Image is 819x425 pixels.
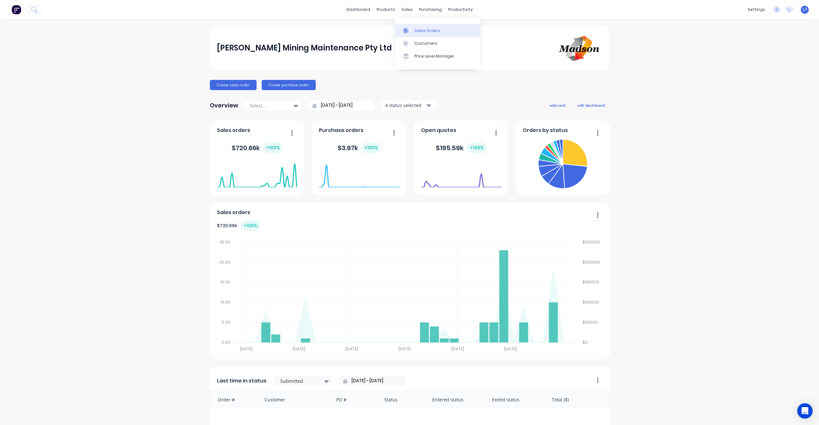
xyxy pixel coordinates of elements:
[557,33,602,63] img: Madson Mining Maintenance Pty Ltd
[414,41,437,46] div: Customers
[583,279,600,285] tspan: $150000
[241,220,260,231] div: + 100 %
[395,50,480,63] a: Price Level Manager
[445,5,476,14] div: productivity
[221,340,230,345] tspan: 0.00
[240,346,252,352] tspan: [DATE]
[338,143,381,153] div: $ 3.97k
[220,279,230,285] tspan: 15.00
[545,391,609,408] div: Total ($)
[414,28,441,34] div: Sales Orders
[797,403,813,419] div: Open Intercom Messenger
[583,320,598,325] tspan: $50000
[264,143,282,153] div: + 100 %
[451,346,464,352] tspan: [DATE]
[467,143,486,153] div: + 100 %
[744,5,768,14] div: settings
[221,320,230,325] tspan: 5.00
[220,299,230,305] tspan: 10.00
[217,42,392,54] div: [PERSON_NAME] Mining Maintenance Pty Ltd
[414,53,454,59] div: Price Level Manager
[545,101,569,109] button: add card
[262,80,316,90] button: Create purchase order
[210,99,238,112] div: Overview
[583,259,600,265] tspan: $200000
[319,127,363,134] span: Purchase orders
[347,376,402,386] input: Filter by date
[258,391,330,408] div: Customer
[217,220,260,231] div: $ 720.66k
[523,127,568,134] span: Orders by status
[232,143,282,153] div: $ 720.66k
[583,239,600,245] tspan: $250000
[395,37,480,50] a: Customers
[583,299,600,305] tspan: $100000
[399,346,411,352] tspan: [DATE]
[385,102,425,109] div: 4 status selected
[398,5,416,14] div: sales
[219,259,230,265] tspan: 20.00
[426,391,486,408] div: Entered status
[421,127,456,134] span: Open quotes
[803,7,807,12] span: LT
[217,127,250,134] span: Sales orders
[217,377,266,385] span: Last time in status
[346,346,358,352] tspan: [DATE]
[373,5,398,14] div: products
[330,391,378,408] div: PO #
[219,239,230,245] tspan: 25.00
[210,80,257,90] button: Create sales order
[378,391,426,408] div: Status
[293,346,305,352] tspan: [DATE]
[416,5,445,14] div: purchasing
[486,391,545,408] div: Exited status
[573,101,609,109] button: edit dashboard
[395,24,480,37] a: Sales Orders
[583,340,588,345] tspan: $0
[505,346,517,352] tspan: [DATE]
[12,5,21,14] img: Factory
[362,143,381,153] div: + 100 %
[210,391,258,408] div: Order #
[436,143,486,153] div: $ 195.59k
[382,101,436,110] button: 4 status selected
[343,5,373,14] a: dashboard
